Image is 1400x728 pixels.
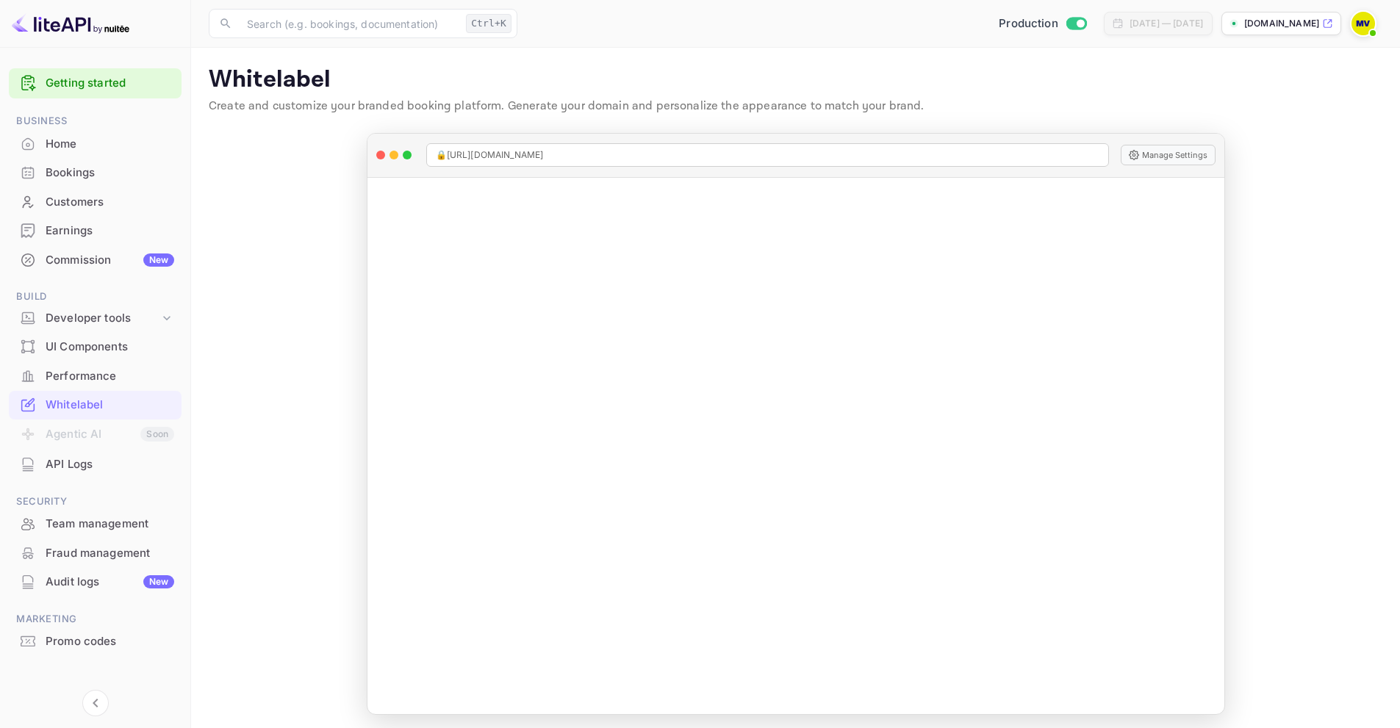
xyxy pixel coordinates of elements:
div: CommissionNew [9,246,182,275]
div: [DATE] — [DATE] [1130,17,1203,30]
a: Fraud management [9,539,182,566]
div: API Logs [46,456,174,473]
div: Switch to Sandbox mode [993,15,1092,32]
a: Team management [9,510,182,537]
div: Audit logsNew [9,568,182,597]
a: Home [9,130,182,157]
a: CommissionNew [9,246,182,273]
div: Promo codes [46,633,174,650]
a: Performance [9,362,182,389]
span: Marketing [9,611,182,627]
span: 🔒 [URL][DOMAIN_NAME] [436,148,544,162]
div: Earnings [9,217,182,245]
button: Collapse navigation [82,690,109,716]
div: Ctrl+K [466,14,511,33]
div: Customers [9,188,182,217]
a: Whitelabel [9,391,182,418]
div: Bookings [9,159,182,187]
p: Create and customize your branded booking platform. Generate your domain and personalize the appe... [209,98,1382,115]
div: Getting started [9,68,182,98]
a: API Logs [9,450,182,477]
div: Team management [9,510,182,538]
span: Production [999,15,1058,32]
input: Search (e.g. bookings, documentation) [238,9,460,38]
div: Fraud management [46,545,174,562]
div: Home [9,130,182,159]
div: API Logs [9,450,182,479]
div: Customers [46,194,174,211]
a: Earnings [9,217,182,244]
div: New [143,575,174,588]
a: Audit logsNew [9,568,182,595]
img: LiteAPI logo [12,12,129,35]
span: Security [9,494,182,510]
a: Bookings [9,159,182,186]
div: UI Components [9,333,182,361]
div: UI Components [46,339,174,356]
div: Commission [46,252,174,269]
div: Promo codes [9,627,182,656]
a: Promo codes [9,627,182,655]
img: Michael Vogt [1351,12,1375,35]
div: Whitelabel [46,397,174,414]
div: Earnings [46,223,174,239]
a: Customers [9,188,182,215]
a: UI Components [9,333,182,360]
div: Performance [9,362,182,391]
span: Build [9,289,182,305]
div: Team management [46,516,174,533]
div: Developer tools [9,306,182,331]
p: [DOMAIN_NAME] [1244,17,1319,30]
div: Performance [46,368,174,385]
div: Whitelabel [9,391,182,419]
div: Developer tools [46,310,159,327]
div: Audit logs [46,574,174,591]
span: Business [9,113,182,129]
a: Getting started [46,75,174,92]
div: New [143,253,174,267]
div: Fraud management [9,539,182,568]
p: Whitelabel [209,65,1382,95]
button: Manage Settings [1121,145,1216,165]
div: Home [46,136,174,153]
div: Bookings [46,165,174,181]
